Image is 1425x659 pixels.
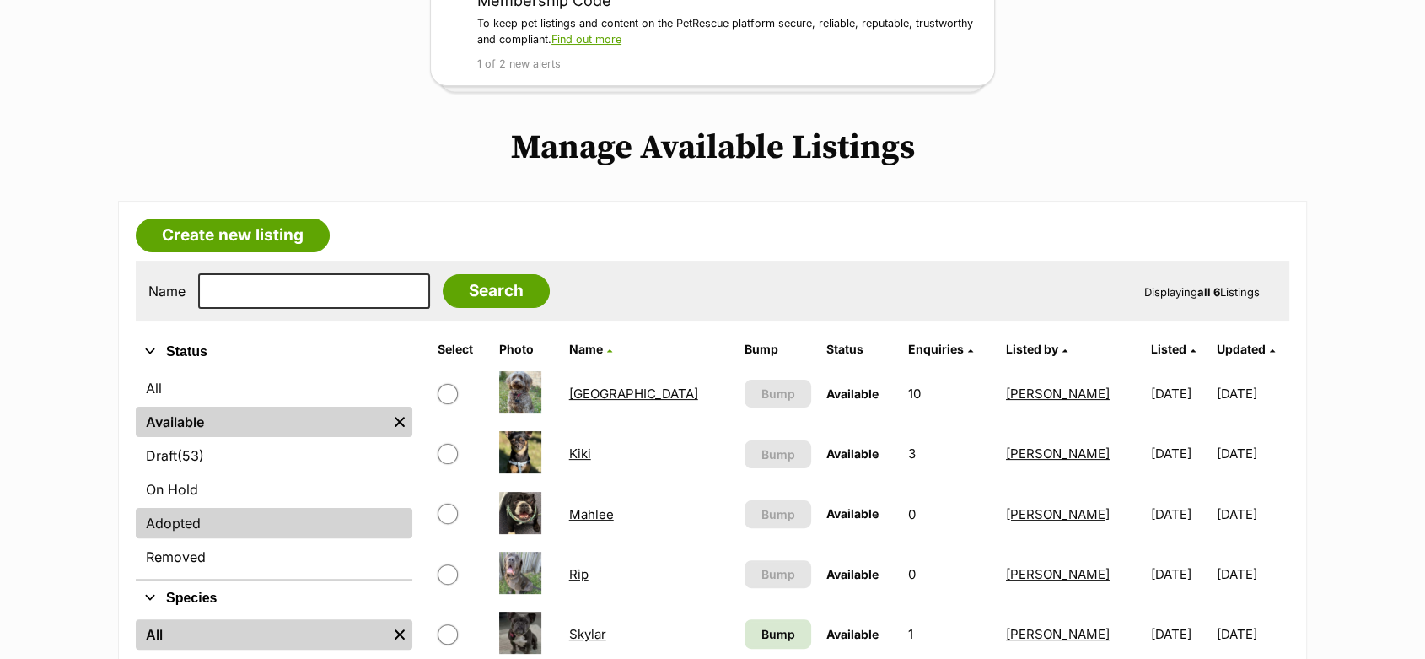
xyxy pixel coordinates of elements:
span: Available [826,627,879,641]
td: 10 [901,365,997,423]
td: 0 [901,485,997,543]
a: Enquiries [908,342,973,356]
span: Available [826,386,879,401]
button: Status [136,341,412,363]
span: (53) [177,446,204,466]
td: [DATE] [1217,545,1288,603]
span: Available [826,446,879,461]
a: Listed [1151,342,1196,356]
span: translation missing: en.admin.listings.index.attributes.enquiries [908,342,964,356]
a: [PERSON_NAME] [1006,446,1110,462]
a: [PERSON_NAME] [1006,386,1110,402]
span: Bump [761,565,795,583]
a: Create new listing [136,219,330,252]
a: All [136,619,387,650]
a: Remove filter [387,619,412,650]
a: Find out more [551,33,621,46]
a: [PERSON_NAME] [1006,506,1110,522]
a: Updated [1217,342,1275,356]
p: To keep pet listings and content on the PetRescue platform secure, reliable, reputable, trustwort... [477,16,981,48]
a: Name [569,342,612,356]
td: [DATE] [1144,485,1215,543]
button: Species [136,587,412,609]
span: Bump [761,505,795,523]
span: Displaying Listings [1144,285,1260,299]
a: Mahlee [569,506,614,522]
a: Rip [569,566,589,582]
button: Bump [745,440,811,468]
a: Skylar [569,626,606,642]
span: Bump [761,625,795,643]
strong: all 6 [1197,285,1220,299]
a: On Hold [136,474,412,505]
span: Available [826,567,879,581]
p: 1 of 2 new alerts [477,57,981,73]
td: [DATE] [1144,424,1215,483]
td: [DATE] [1144,365,1215,423]
button: Bump [745,380,811,408]
th: Bump [738,336,818,363]
td: [DATE] [1217,365,1288,423]
input: Search [443,274,550,308]
td: [DATE] [1217,424,1288,483]
div: Status [136,370,412,579]
a: [GEOGRAPHIC_DATA] [569,386,698,402]
a: [PERSON_NAME] [1006,626,1110,642]
td: 3 [901,424,997,483]
button: Bump [745,560,811,588]
a: [PERSON_NAME] [1006,566,1110,582]
label: Name [148,284,186,299]
span: Available [826,506,879,521]
span: Listed by [1006,342,1058,356]
th: Photo [492,336,561,363]
span: Bump [761,385,795,402]
span: Name [569,342,603,356]
a: Available [136,407,387,437]
span: Bump [761,446,795,463]
a: Kiki [569,446,591,462]
a: Removed [136,542,412,572]
a: Bump [745,619,811,649]
td: [DATE] [1144,545,1215,603]
button: Bump [745,500,811,528]
th: Status [820,336,900,363]
td: [DATE] [1217,485,1288,543]
a: Draft [136,440,412,471]
td: 0 [901,545,997,603]
a: Listed by [1006,342,1067,356]
span: Listed [1151,342,1186,356]
a: Adopted [136,508,412,538]
th: Select [431,336,491,363]
a: Remove filter [387,407,412,437]
span: Updated [1217,342,1266,356]
a: All [136,373,412,403]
